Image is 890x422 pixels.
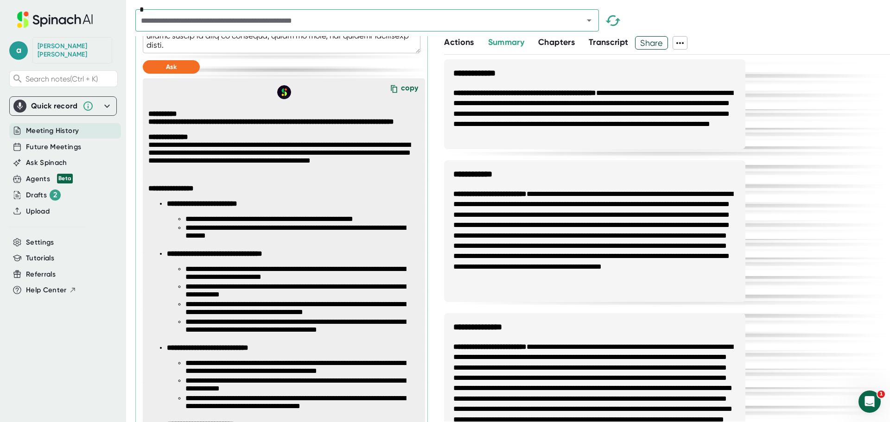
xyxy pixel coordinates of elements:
[877,391,885,398] span: 1
[124,289,185,326] button: Help
[10,165,176,209] div: Getting Started with Spinach AISpinach helps run your meeting, summarize the conversation and…
[26,174,73,184] button: Agents Beta
[583,14,596,27] button: Open
[858,391,881,413] iframe: Intercom live chat
[143,60,200,74] button: Ask
[9,41,28,60] span: a
[38,42,107,58] div: Amanda Koch
[19,232,156,249] span: Frequently Asked Questions about Getting Started,…
[77,312,109,319] span: Messages
[19,183,163,200] span: Spinach helps run your meeting, summarize the conversation and…
[538,36,575,49] button: Chapters
[26,126,79,136] button: Meeting History
[635,36,668,50] button: Share
[31,101,78,111] div: Quick record
[144,137,155,148] img: Profile image for Fin
[19,132,140,142] div: Ask a question
[128,15,146,33] img: Profile image for Yoav
[19,142,140,152] div: AI Agent and team can help
[26,253,54,264] button: Tutorials
[20,312,41,319] span: Home
[146,15,164,33] img: Profile image for Karin
[19,97,167,113] p: How can we help?
[444,36,474,49] button: Actions
[19,172,166,182] div: Getting Started with Spinach AI
[13,97,113,115] div: Quick record
[10,214,176,258] div: FAQFrequently Asked Questions about Getting Started,…
[26,206,50,217] button: Upload
[50,189,61,201] div: 2
[166,63,177,71] span: Ask
[26,142,81,152] button: Future Meetings
[26,237,54,248] button: Settings
[538,37,575,47] span: Chapters
[488,36,524,49] button: Summary
[401,83,418,96] div: copy
[57,174,73,183] div: Beta
[26,157,67,168] button: Ask Spinach
[19,66,167,97] p: Hi! Need help using Spinach AI?👋
[19,18,33,32] img: logo
[488,37,524,47] span: Summary
[636,35,667,51] span: Share
[444,37,474,47] span: Actions
[26,285,67,296] span: Help Center
[25,75,98,83] span: Search notes (Ctrl + K)
[19,221,166,231] div: FAQ
[26,189,61,201] button: Drafts 2
[26,189,61,201] div: Drafts
[26,285,76,296] button: Help Center
[589,37,629,47] span: Transcript
[26,174,73,184] div: Agents
[62,289,123,326] button: Messages
[9,125,176,160] div: Ask a questionAI Agent and team can helpProfile image for Fin
[147,312,162,319] span: Help
[26,269,56,280] button: Referrals
[589,36,629,49] button: Transcript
